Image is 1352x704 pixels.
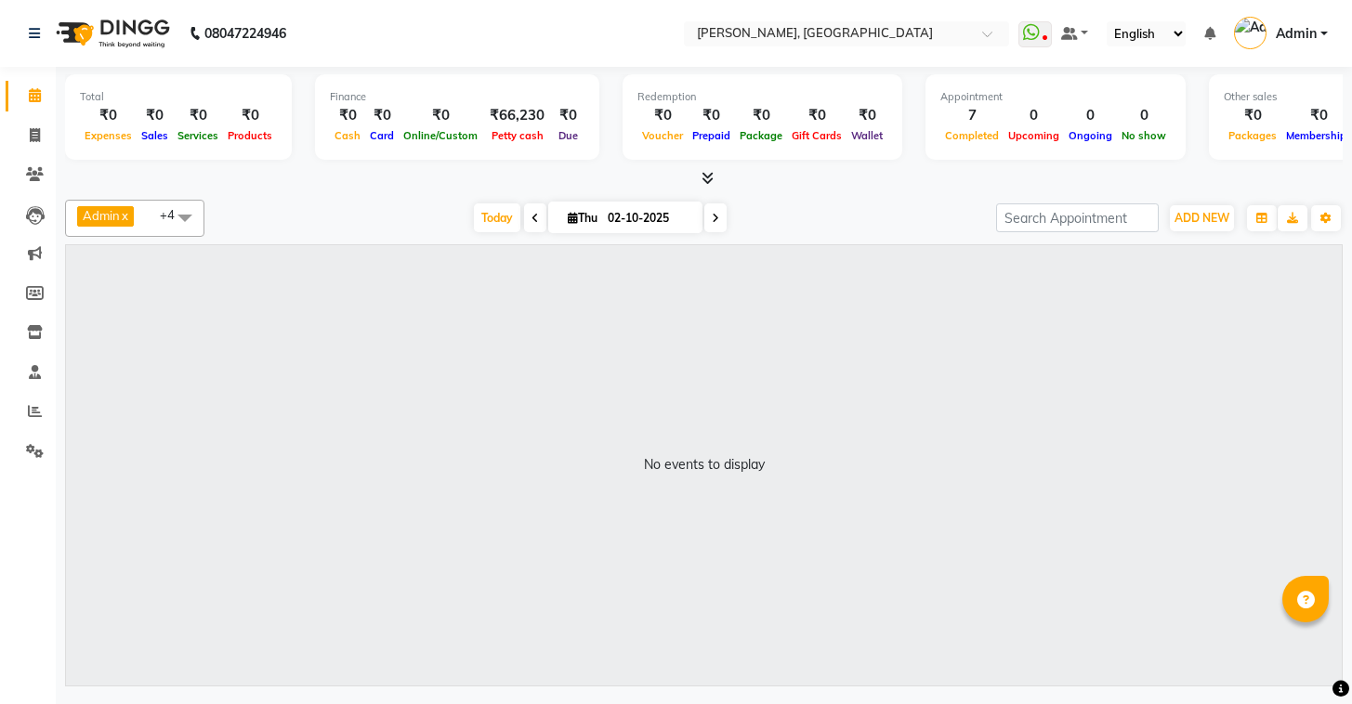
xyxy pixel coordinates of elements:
div: 0 [1117,105,1171,126]
span: Gift Cards [787,129,847,142]
span: Today [474,203,520,232]
span: Petty cash [487,129,548,142]
span: Sales [137,129,173,142]
div: ₹0 [80,105,137,126]
div: ₹66,230 [482,105,552,126]
div: ₹0 [1224,105,1281,126]
div: Redemption [637,89,887,105]
div: 0 [1004,105,1064,126]
div: ₹0 [787,105,847,126]
div: ₹0 [637,105,688,126]
span: Admin [1276,24,1317,44]
span: Prepaid [688,129,735,142]
div: ₹0 [223,105,277,126]
span: +4 [160,207,189,222]
div: ₹0 [330,105,365,126]
div: Finance [330,89,584,105]
div: ₹0 [735,105,787,126]
input: Search Appointment [996,203,1159,232]
div: ₹0 [399,105,482,126]
span: Completed [940,129,1004,142]
span: ADD NEW [1175,211,1229,225]
span: Due [554,129,583,142]
span: Cash [330,129,365,142]
b: 08047224946 [204,7,286,59]
span: Services [173,129,223,142]
a: x [120,208,128,223]
div: ₹0 [847,105,887,126]
button: ADD NEW [1170,205,1234,231]
span: Products [223,129,277,142]
span: Package [735,129,787,142]
div: ₹0 [365,105,399,126]
div: ₹0 [173,105,223,126]
input: 2025-10-02 [602,204,695,232]
div: Appointment [940,89,1171,105]
span: No show [1117,129,1171,142]
div: No events to display [644,455,765,475]
div: 7 [940,105,1004,126]
span: Online/Custom [399,129,482,142]
span: Admin [83,208,120,223]
span: Voucher [637,129,688,142]
img: Admin [1234,17,1267,49]
div: ₹0 [137,105,173,126]
span: Wallet [847,129,887,142]
span: Card [365,129,399,142]
span: Packages [1224,129,1281,142]
div: ₹0 [552,105,584,126]
span: Ongoing [1064,129,1117,142]
div: Total [80,89,277,105]
div: ₹0 [688,105,735,126]
img: logo [47,7,175,59]
span: Thu [563,211,602,225]
span: Expenses [80,129,137,142]
span: Upcoming [1004,129,1064,142]
div: 0 [1064,105,1117,126]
